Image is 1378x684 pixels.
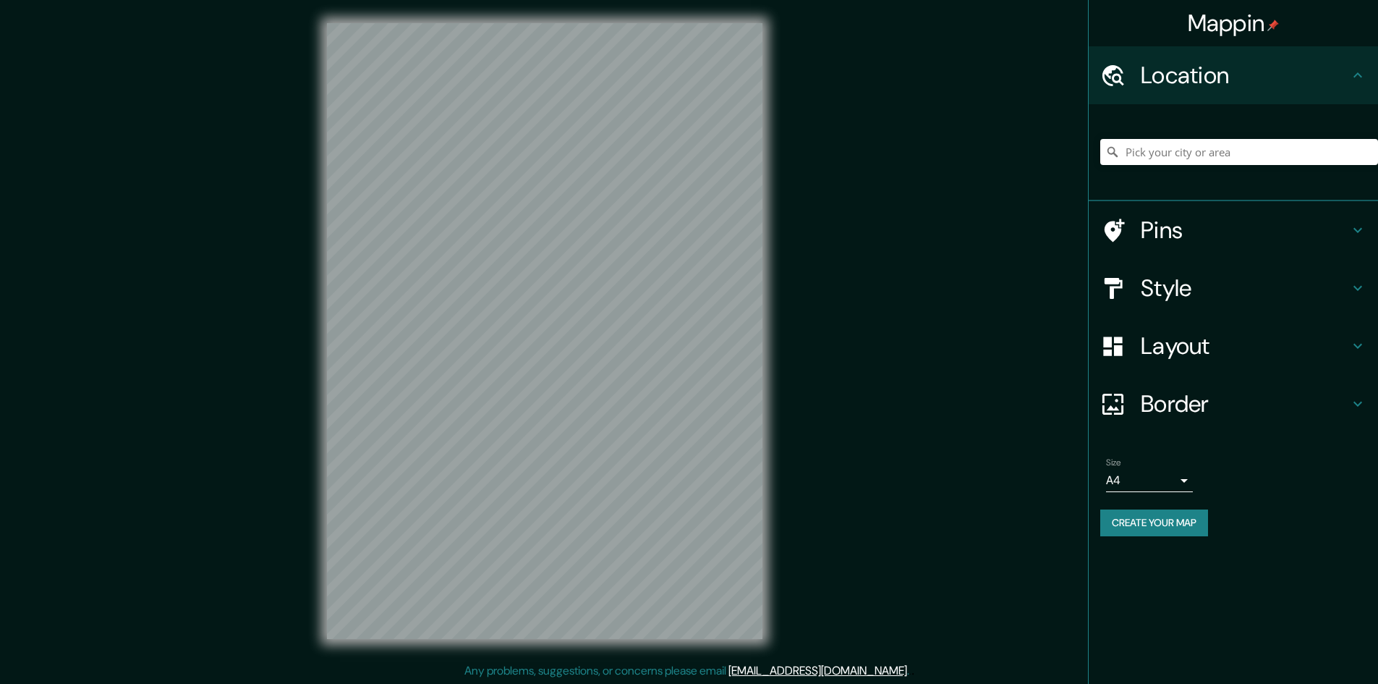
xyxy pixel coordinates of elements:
[728,663,907,678] a: [EMAIL_ADDRESS][DOMAIN_NAME]
[1089,375,1378,433] div: Border
[1089,201,1378,259] div: Pins
[1141,216,1349,245] h4: Pins
[911,662,914,680] div: .
[1141,61,1349,90] h4: Location
[1106,469,1193,492] div: A4
[1141,332,1349,360] h4: Layout
[1106,457,1121,469] label: Size
[1100,139,1378,165] input: Pick your city or area
[1100,510,1208,536] button: Create your map
[909,662,911,680] div: .
[1089,46,1378,104] div: Location
[1188,9,1280,38] h4: Mappin
[327,23,762,639] canvas: Map
[1267,20,1279,31] img: pin-icon.png
[1141,274,1349,303] h4: Style
[1089,259,1378,317] div: Style
[1141,389,1349,418] h4: Border
[1089,317,1378,375] div: Layout
[464,662,909,680] p: Any problems, suggestions, or concerns please email .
